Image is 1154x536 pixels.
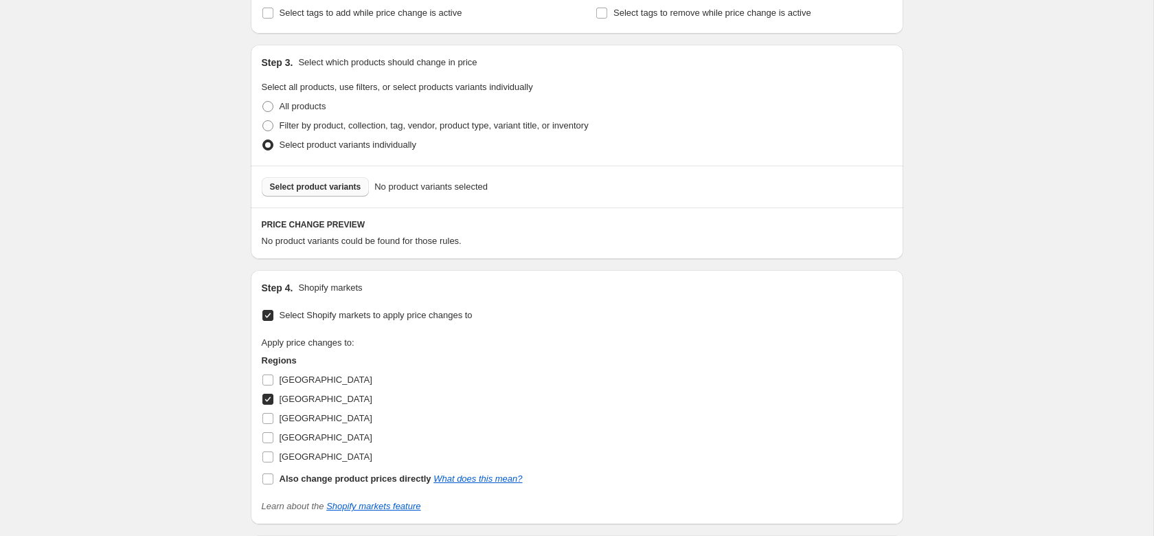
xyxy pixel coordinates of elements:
[262,219,892,230] h6: PRICE CHANGE PREVIEW
[280,473,431,484] b: Also change product prices directly
[262,337,354,348] span: Apply price changes to:
[280,375,372,385] span: [GEOGRAPHIC_DATA]
[280,120,589,131] span: Filter by product, collection, tag, vendor, product type, variant title, or inventory
[280,310,473,320] span: Select Shopify markets to apply price changes to
[280,413,372,423] span: [GEOGRAPHIC_DATA]
[262,82,533,92] span: Select all products, use filters, or select products variants individually
[262,501,421,511] i: Learn about the
[280,394,372,404] span: [GEOGRAPHIC_DATA]
[433,473,522,484] a: What does this mean?
[262,354,523,368] h3: Regions
[262,177,370,197] button: Select product variants
[262,236,462,246] span: No product variants could be found for those rules.
[262,281,293,295] h2: Step 4.
[326,501,420,511] a: Shopify markets feature
[280,101,326,111] span: All products
[280,432,372,443] span: [GEOGRAPHIC_DATA]
[280,451,372,462] span: [GEOGRAPHIC_DATA]
[280,139,416,150] span: Select product variants individually
[374,180,488,194] span: No product variants selected
[280,8,462,18] span: Select tags to add while price change is active
[298,281,362,295] p: Shopify markets
[298,56,477,69] p: Select which products should change in price
[270,181,361,192] span: Select product variants
[262,56,293,69] h2: Step 3.
[613,8,811,18] span: Select tags to remove while price change is active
